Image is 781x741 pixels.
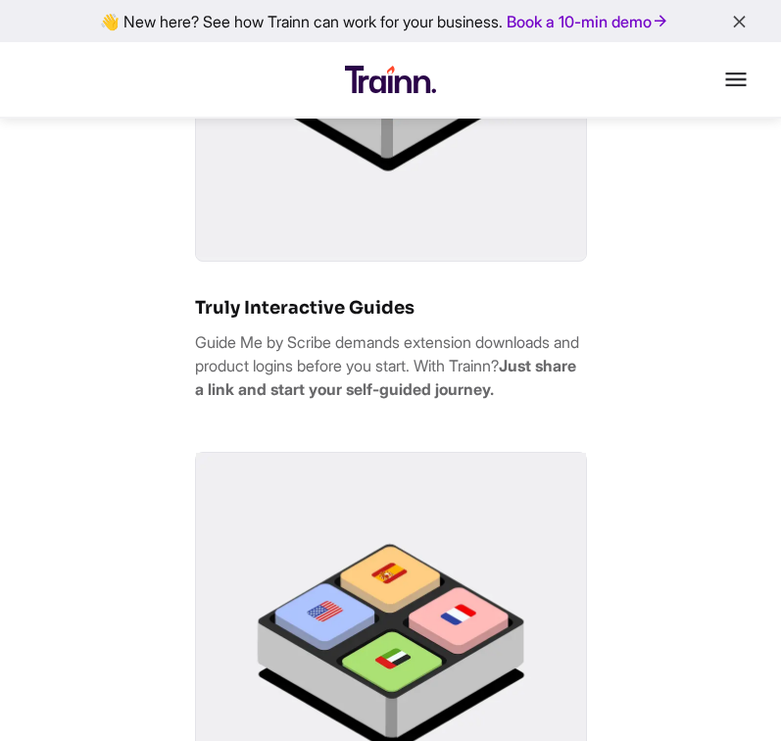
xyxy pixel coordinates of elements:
[12,12,769,30] div: 👋 New here? See how Trainn can work for your business.
[345,66,436,93] img: Trainn Logo
[683,647,781,741] iframe: Chat Widget
[195,297,587,319] h3: Truly Interactive Guides
[195,330,587,401] p: Guide Me by Scribe demands extension downloads and product logins before you start. With Trainn?
[503,8,673,35] a: Book a 10-min demo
